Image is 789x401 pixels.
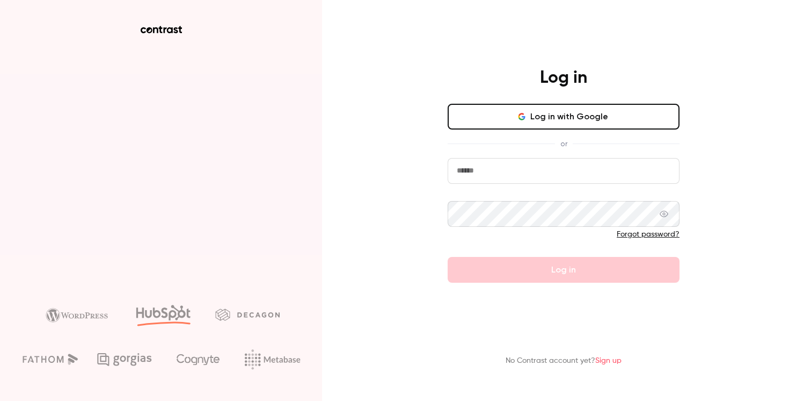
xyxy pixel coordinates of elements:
button: Log in with Google [448,104,680,130]
span: or [555,138,573,149]
a: Forgot password? [617,231,680,238]
img: decagon [215,309,280,320]
p: No Contrast account yet? [506,355,622,367]
a: Sign up [595,357,622,364]
h4: Log in [540,67,587,89]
